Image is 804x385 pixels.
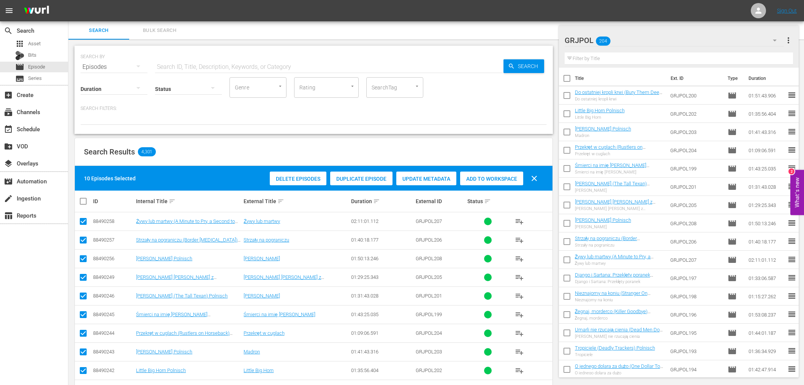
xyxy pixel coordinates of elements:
[93,312,134,317] div: 88490245
[460,172,523,185] button: Add to Workspace
[15,39,24,48] span: Asset
[330,172,393,185] button: Duplicate Episode
[84,175,136,182] div: 10 Episodes Selected
[93,349,134,355] div: 88490243
[244,293,280,299] a: [PERSON_NAME]
[777,8,797,14] a: Sign Out
[467,197,508,206] div: Status
[515,59,544,73] span: Search
[575,345,655,351] a: Tropiciele (Deadly Trackers) Polnisch
[745,324,787,342] td: 01:44:01.187
[28,63,45,71] span: Episode
[575,188,664,193] div: [PERSON_NAME]
[787,218,796,228] span: reorder
[351,274,413,280] div: 01:29:25.343
[667,105,725,123] td: GRJPOL202
[728,146,737,155] span: movie
[667,159,725,178] td: GRJPOL199
[28,51,36,59] span: Bits
[728,328,737,337] span: Episode
[745,360,787,379] td: 01:42:47.914
[28,40,41,48] span: Asset
[787,364,796,374] span: reorder
[787,237,796,246] span: reorder
[575,170,664,175] div: Śmierci na imię [PERSON_NAME]
[138,147,156,156] span: 4,301
[745,123,787,141] td: 01:41:43.316
[351,237,413,243] div: 01:40:18.177
[136,312,232,323] a: Śmierci na imię [PERSON_NAME] ([PERSON_NAME], Prepare a Coffin) Polnisch
[4,142,13,151] span: VOD
[728,164,737,173] span: Episode
[277,198,284,205] span: sort
[787,273,796,282] span: reorder
[667,251,725,269] td: GRJPOL207
[788,169,795,175] div: 2
[136,367,186,373] a: Little Big Horn Polnisch
[787,145,796,154] span: reorder
[575,206,664,211] div: [PERSON_NAME] [PERSON_NAME] z [GEOGRAPHIC_DATA]
[4,159,13,168] span: Overlays
[15,51,24,60] div: Bits
[667,232,725,251] td: GRJPOL206
[745,287,787,305] td: 01:15:27.262
[515,310,524,319] span: playlist_add
[270,172,326,185] button: Delete Episodes
[787,182,796,191] span: reorder
[667,214,725,232] td: GRJPOL208
[745,269,787,287] td: 01:33:06.587
[244,312,315,317] a: Śmierci na imię [PERSON_NAME]
[666,68,723,89] th: Ext. ID
[515,273,524,282] span: playlist_add
[416,256,442,261] span: GRJPOL208
[136,218,238,230] a: Żywy lub martwy (A Minute to Pry, a Second to Die) Polnisch
[667,141,725,159] td: GRJPOL204
[515,235,524,245] span: playlist_add
[575,290,650,302] a: Nieznajomy na koniu (Stranger On Horseback) Polnisch
[575,162,651,180] a: Śmierci na imię [PERSON_NAME] ([PERSON_NAME], Prepare a Coffin) Polnisch
[134,26,185,35] span: Bulk Search
[510,250,529,268] button: playlist_add
[745,214,787,232] td: 01:50:13.246
[84,147,135,156] span: Search Results
[575,126,631,132] a: [PERSON_NAME] Polnisch
[5,6,14,15] span: menu
[81,56,147,78] div: Episodes
[787,200,796,209] span: reorder
[416,349,442,355] span: GRJPOL203
[667,324,725,342] td: GRJPOL195
[510,343,529,361] button: playlist_add
[270,176,326,182] span: Delete Episodes
[745,196,787,214] td: 01:29:25.343
[728,255,737,264] span: Episode
[136,349,192,355] a: [PERSON_NAME] Polnisch
[745,342,787,360] td: 01:36:34.929
[4,194,13,203] span: Ingestion
[745,105,787,123] td: 01:35:56.404
[575,144,646,156] a: Przekręt w cuglach (Rustlers on Horseback) Polnisch
[4,108,13,117] span: Channels
[575,363,663,375] a: O jednego dolara za dużo (One Dollar Too Many) Polnisch
[515,217,524,226] span: playlist_add
[745,159,787,178] td: 01:43:25.035
[510,287,529,305] button: playlist_add
[667,86,725,105] td: GRJPOL200
[28,75,42,82] span: Series
[244,349,260,355] a: Madron
[396,172,456,185] button: Update Metadata
[351,293,413,299] div: 01:31:43.028
[667,123,725,141] td: GRJPOL203
[728,347,737,356] span: Episode
[93,367,134,373] div: 88490242
[351,218,413,224] div: 02:11:01.112
[73,26,125,35] span: Search
[745,141,787,159] td: 01:09:06.591
[416,367,442,373] span: GRJPOL202
[413,83,421,90] button: Open
[575,316,664,321] div: Żegnaj, morderco
[136,237,241,248] a: Strzały na pograniczu (Border [MEDICAL_DATA]) Polnisch
[93,330,134,336] div: 88490244
[244,218,280,224] a: Żywy lub martwy
[787,91,796,100] span: reorder
[667,269,725,287] td: GRJPOL197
